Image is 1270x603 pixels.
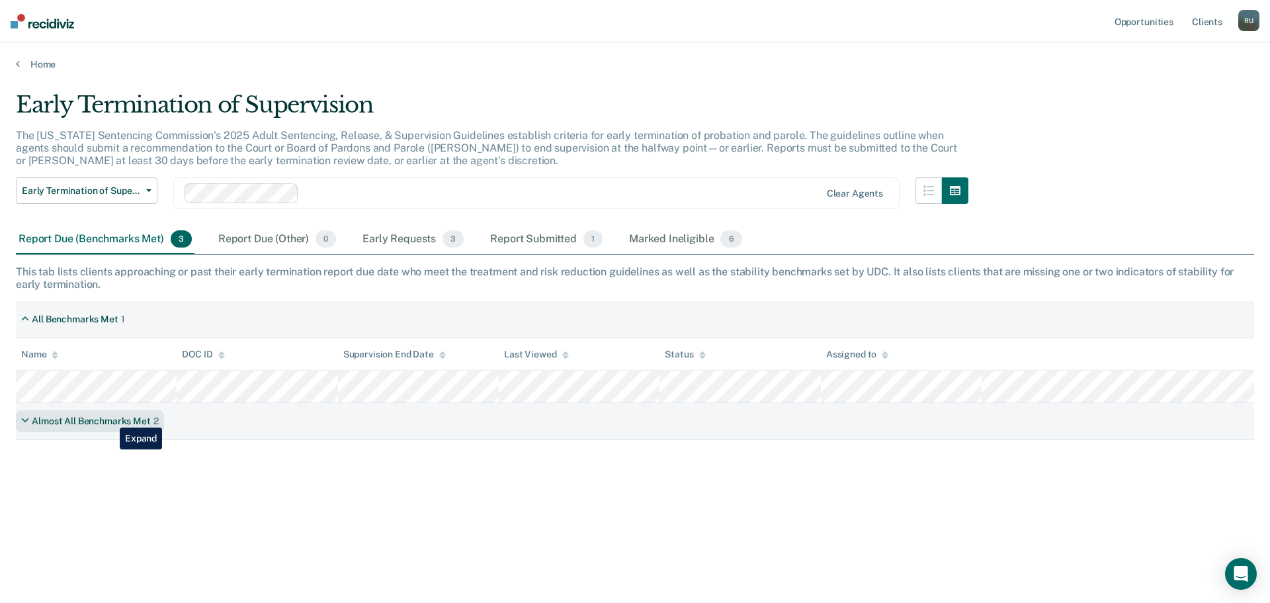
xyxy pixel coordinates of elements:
[626,225,745,254] div: Marked Ineligible6
[665,349,705,360] div: Status
[153,416,159,427] div: 2
[827,188,883,199] div: Clear agents
[16,308,130,330] div: All Benchmarks Met1
[32,416,151,427] div: Almost All Benchmarks Met
[16,177,157,204] button: Early Termination of Supervision
[504,349,568,360] div: Last Viewed
[16,225,194,254] div: Report Due (Benchmarks Met)3
[21,349,58,360] div: Name
[1225,558,1257,590] div: Open Intercom Messenger
[16,129,957,167] p: The [US_STATE] Sentencing Commission’s 2025 Adult Sentencing, Release, & Supervision Guidelines e...
[11,14,74,28] img: Recidiviz
[583,230,603,248] span: 1
[343,349,446,360] div: Supervision End Date
[16,265,1254,291] div: This tab lists clients approaching or past their early termination report due date who meet the t...
[1238,10,1259,31] button: RU
[22,185,141,197] span: Early Termination of Supervision
[360,225,466,254] div: Early Requests3
[826,349,888,360] div: Assigned to
[216,225,339,254] div: Report Due (Other)0
[720,230,741,248] span: 6
[1238,10,1259,31] div: R U
[316,230,336,248] span: 0
[443,230,464,248] span: 3
[32,314,118,325] div: All Benchmarks Met
[121,314,125,325] div: 1
[16,91,968,129] div: Early Termination of Supervision
[16,58,1254,70] a: Home
[16,410,164,432] div: Almost All Benchmarks Met2
[171,230,192,248] span: 3
[182,349,224,360] div: DOC ID
[487,225,605,254] div: Report Submitted1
